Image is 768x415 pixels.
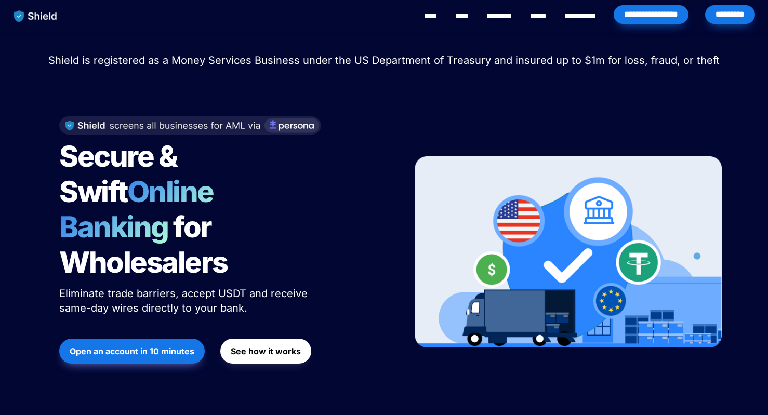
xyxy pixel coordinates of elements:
strong: Open an account in 10 minutes [70,346,194,356]
img: website logo [9,5,62,27]
span: Shield is registered as a Money Services Business under the US Department of Treasury and insured... [48,54,720,66]
strong: See how it works [231,346,301,356]
a: Open an account in 10 minutes [59,333,205,369]
button: See how it works [220,339,311,364]
span: Secure & Swift [59,139,182,209]
button: Open an account in 10 minutes [59,339,205,364]
span: Eliminate trade barriers, accept USDT and receive same-day wires directly to your bank. [59,287,311,314]
span: for Wholesalers [59,209,228,280]
span: Online Banking [59,174,224,245]
a: See how it works [220,333,311,369]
